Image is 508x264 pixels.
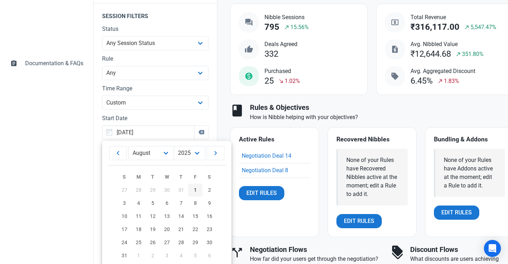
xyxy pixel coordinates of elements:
[188,197,202,210] a: 8
[178,240,184,245] span: 28
[470,23,496,32] span: 5,547.47%
[166,253,168,258] span: 3
[136,213,141,219] span: 11
[160,197,174,210] a: 6
[102,84,208,93] label: Time Range
[250,246,382,254] h3: Negotiation Flows
[6,55,88,72] a: assignmentDocumentation & FAQs
[174,197,188,210] a: 7
[102,25,208,33] label: Status
[230,103,244,118] span: book
[180,200,183,206] span: 7
[284,24,290,30] span: north_east
[137,200,140,206] span: 4
[122,253,127,258] span: 31
[117,236,132,249] a: 24
[179,174,183,180] span: T
[434,136,505,143] h4: Bundling & Addons
[122,240,127,245] span: 24
[246,189,277,197] span: Edit Rules
[132,210,146,223] a: 11
[245,45,253,54] span: thumb_up
[117,249,132,262] a: 31
[164,226,170,232] span: 20
[146,197,160,210] a: 5
[102,55,208,63] label: Rule
[146,236,160,249] a: 26
[164,213,170,219] span: 13
[174,236,188,249] a: 28
[132,197,146,210] a: 4
[194,200,197,206] span: 8
[136,240,141,245] span: 25
[239,136,310,143] h4: Active Rules
[192,226,198,232] span: 22
[411,40,484,49] span: Avg. Nibbled Value
[242,167,288,174] a: Negotiation Deal 8
[188,236,202,249] a: 29
[188,210,202,223] a: 15
[456,51,461,57] span: north_east
[264,13,309,22] span: Nibble Sessions
[202,236,217,249] a: 30
[411,22,459,32] div: ₹316,117.00
[192,240,198,245] span: 29
[444,77,459,85] span: 1.83%
[123,174,126,180] span: S
[136,174,141,180] span: M
[202,223,217,236] a: 23
[245,18,253,27] span: question_answer
[441,208,472,217] span: Edit Rules
[117,210,132,223] a: 10
[151,174,154,180] span: T
[150,226,156,232] span: 19
[117,223,132,236] a: 17
[462,50,484,58] span: 351.80%
[208,187,211,193] span: 2
[146,223,160,236] a: 19
[290,23,309,32] span: 15.56%
[194,174,197,180] span: F
[230,246,244,260] span: call_split
[194,253,197,258] span: 5
[285,77,300,85] span: 1.02%
[202,184,217,197] a: 2
[250,255,382,263] p: How far did your users get through the negotiation?
[136,226,141,232] span: 18
[208,200,211,206] span: 9
[178,213,184,219] span: 14
[164,187,170,193] span: 30
[390,246,404,260] span: discount
[194,187,197,193] span: 1
[123,200,126,206] span: 3
[444,156,497,190] div: None of your Rules have Addons active at the moment; edit a Rule to add it.
[165,174,169,180] span: W
[192,213,198,219] span: 15
[160,223,174,236] a: 20
[239,186,284,200] a: Edit Rules
[137,253,140,258] span: 1
[411,13,496,22] span: Total Revenue
[151,200,154,206] span: 5
[180,253,183,258] span: 4
[336,214,382,228] a: Edit Rules
[411,67,475,75] span: Avg. Aggregated Discount
[411,49,451,59] div: ₹12,644.68
[391,18,399,27] span: local_atm
[136,187,141,193] span: 28
[264,40,297,49] span: Deals Agreed
[336,136,408,143] h4: Recovered Nibbles
[464,24,470,30] span: north_east
[122,187,127,193] span: 27
[146,210,160,223] a: 12
[174,210,188,223] a: 14
[10,59,17,66] span: assignment
[245,72,253,80] span: monetization_on
[160,236,174,249] a: 27
[151,253,154,258] span: 2
[132,223,146,236] a: 18
[437,78,443,84] span: north_east
[202,197,217,210] a: 9
[264,76,274,86] div: 25
[150,213,156,219] span: 12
